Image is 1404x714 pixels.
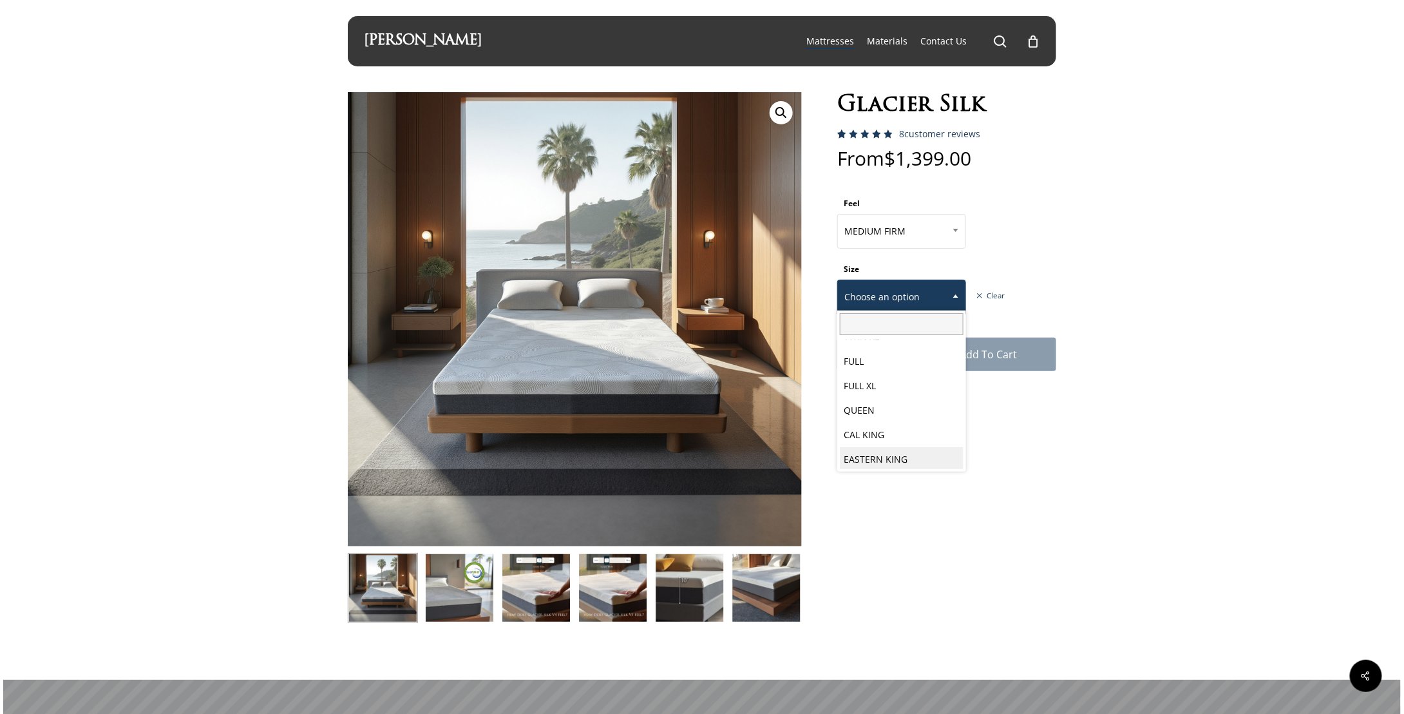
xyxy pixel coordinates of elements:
[837,130,893,139] div: Rated 5.00 out of 5
[921,338,1056,371] button: Add to cart
[806,35,854,47] span: Mattresses
[920,35,967,47] span: Contact Us
[840,374,963,398] li: FULL XL
[837,214,966,249] span: MEDIUM FIRM
[840,398,963,423] li: QUEEN
[844,264,859,275] label: Size
[770,101,793,124] a: View full-screen image gallery
[364,34,482,48] a: [PERSON_NAME]
[840,423,963,447] li: CAL KING
[899,129,980,139] a: 8customer reviews
[837,280,966,314] span: Choose an option
[899,128,904,140] span: 8
[884,145,971,171] bdi: 1,399.00
[837,130,893,193] span: Rated out of 5 based on customer ratings
[920,35,967,48] a: Contact Us
[1026,34,1040,48] a: Cart
[884,145,895,171] span: $
[976,291,1005,300] a: Clear options
[837,92,1056,119] h1: Glacier Silk
[838,218,965,245] span: MEDIUM FIRM
[800,16,1040,66] nav: Main Menu
[844,198,860,209] label: Feel
[840,349,963,374] li: FULL
[867,35,907,47] span: Materials
[840,447,963,472] li: EASTERN KING
[867,35,907,48] a: Materials
[837,130,844,151] span: 8
[806,35,854,48] a: Mattresses
[838,284,965,311] span: Choose an option
[837,149,1056,193] p: From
